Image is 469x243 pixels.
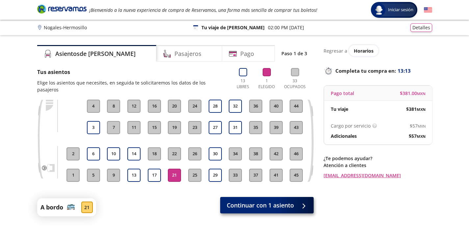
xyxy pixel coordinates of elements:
[331,90,354,97] p: Pago total
[188,169,201,182] button: 25
[107,121,120,134] button: 7
[331,122,371,129] p: Cargo por servicio
[424,6,432,14] button: English
[87,100,100,113] button: 4
[324,66,432,75] p: Completa tu compra en :
[127,147,141,160] button: 14
[270,100,283,113] button: 40
[406,106,426,112] span: $ 381
[290,100,303,113] button: 44
[201,24,265,31] p: Tu viaje de [PERSON_NAME]
[229,147,242,160] button: 34
[417,107,426,112] small: MXN
[81,202,93,213] div: 21
[240,49,254,58] h4: Pago
[107,147,120,160] button: 10
[290,169,303,182] button: 45
[168,100,181,113] button: 20
[148,100,161,113] button: 16
[398,67,411,75] span: 13:13
[37,4,87,16] a: Brand Logo
[324,155,432,162] p: ¿Te podemos ayudar?
[227,201,294,210] span: Continuar con 1 asiento
[229,100,242,113] button: 32
[270,147,283,160] button: 42
[37,79,227,93] p: Elige los asientos que necesites, en seguida te solicitaremos los datos de los pasajeros
[209,169,222,182] button: 29
[148,121,161,134] button: 15
[270,169,283,182] button: 41
[37,68,227,76] p: Tus asientos
[127,121,141,134] button: 11
[168,121,181,134] button: 19
[409,133,426,139] span: $ 57
[127,100,141,113] button: 12
[87,147,100,160] button: 6
[249,121,262,134] button: 35
[418,124,426,129] small: MXN
[331,133,357,139] p: Adicionales
[234,78,252,90] p: 13 Libres
[410,23,432,32] button: Detalles
[44,24,87,31] p: Nogales - Hermosillo
[331,106,348,112] p: Tu viaje
[107,169,120,182] button: 9
[66,147,80,160] button: 2
[209,147,222,160] button: 30
[290,121,303,134] button: 43
[431,205,462,236] iframe: Messagebird Livechat Widget
[249,100,262,113] button: 36
[220,197,314,213] button: Continuar con 1 asiento
[229,121,242,134] button: 31
[66,169,80,182] button: 1
[324,172,432,179] a: [EMAIL_ADDRESS][DOMAIN_NAME]
[188,121,201,134] button: 23
[249,147,262,160] button: 38
[89,7,317,13] em: ¡Bienvenido a la nueva experiencia de compra de Reservamos, una forma más sencilla de comprar tus...
[168,169,181,182] button: 21
[281,78,309,90] p: 33 Ocupados
[324,47,347,54] p: Regresar a
[417,134,426,139] small: MXN
[410,122,426,129] span: $ 57
[281,50,307,57] p: Paso 1 de 3
[87,121,100,134] button: 3
[174,49,201,58] h4: Pasajeros
[55,49,136,58] h4: Asientos de [PERSON_NAME]
[229,169,242,182] button: 33
[87,169,100,182] button: 5
[37,4,87,14] i: Brand Logo
[270,121,283,134] button: 39
[324,162,432,169] p: Atención a clientes
[148,169,161,182] button: 17
[127,169,141,182] button: 13
[168,147,181,160] button: 22
[257,78,276,90] p: 1 Elegido
[148,147,161,160] button: 18
[40,203,63,212] p: A bordo
[249,169,262,182] button: 37
[324,45,432,56] div: Regresar a ver horarios
[107,100,120,113] button: 8
[209,100,222,113] button: 28
[268,24,304,31] p: 02:00 PM [DATE]
[188,147,201,160] button: 26
[417,91,426,96] small: MXN
[354,48,374,54] span: Horarios
[188,100,201,113] button: 24
[290,147,303,160] button: 46
[385,7,416,13] span: Iniciar sesión
[209,121,222,134] button: 27
[400,90,426,97] span: $ 381.00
